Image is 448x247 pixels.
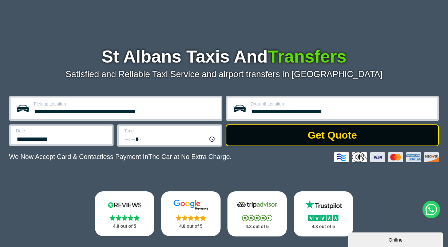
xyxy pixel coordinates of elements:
[169,199,213,210] img: Google
[169,222,213,231] p: 4.8 out of 5
[148,153,231,160] span: The Car at No Extra Charge.
[235,222,279,231] p: 4.8 out of 5
[9,69,439,79] p: Satisfied and Reliable Taxi Service and airport transfers in [GEOGRAPHIC_DATA]
[348,231,444,247] iframe: chat widget
[124,129,216,133] label: Time
[9,48,439,65] h1: St Albans Taxis And
[161,191,221,236] a: Google Stars 4.8 out of 5
[103,222,146,231] p: 4.8 out of 5
[16,129,108,133] label: Date
[251,102,433,106] label: Drop-off Location
[226,124,439,146] button: Get Quote
[294,191,353,236] a: Trustpilot Stars 4.8 out of 5
[268,47,346,66] span: Transfers
[176,215,206,221] img: Stars
[34,102,217,106] label: Pick-up Location
[242,215,272,221] img: Stars
[95,191,154,236] a: Reviews.io Stars 4.8 out of 5
[9,153,232,161] p: We Now Accept Card & Contactless Payment In
[302,199,345,210] img: Trustpilot
[110,215,140,221] img: Stars
[103,199,146,210] img: Reviews.io
[227,191,287,236] a: Tripadvisor Stars 4.8 out of 5
[308,215,338,221] img: Stars
[235,199,279,210] img: Tripadvisor
[302,222,345,231] p: 4.8 out of 5
[334,152,439,162] img: Credit And Debit Cards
